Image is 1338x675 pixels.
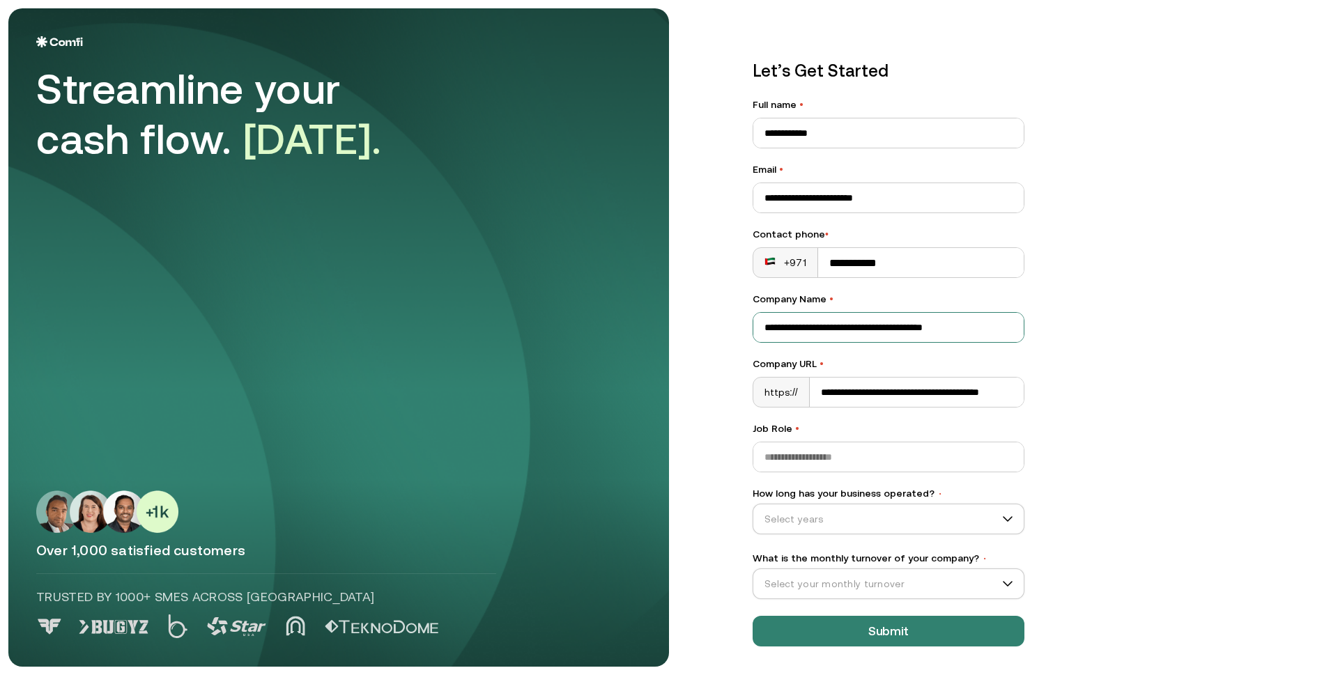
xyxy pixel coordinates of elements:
img: Logo 1 [79,620,148,634]
img: Logo 2 [168,614,187,638]
label: Email [753,162,1024,177]
label: Job Role [753,421,1024,436]
label: Company Name [753,292,1024,307]
span: • [829,293,833,304]
span: • [799,99,803,110]
img: Logo 0 [36,619,63,635]
p: Trusted by 1000+ SMEs across [GEOGRAPHIC_DATA] [36,588,496,606]
p: Over 1,000 satisfied customers [36,541,641,559]
span: • [779,164,783,175]
button: Submit [753,616,1024,646]
span: [DATE]. [243,115,382,163]
span: • [795,423,799,434]
span: • [820,358,824,369]
div: https:// [753,378,810,407]
label: Full name [753,98,1024,112]
span: • [937,489,943,499]
span: • [982,554,987,564]
img: Logo 3 [207,617,266,636]
div: Contact phone [753,227,1024,242]
span: • [825,228,829,240]
img: Logo 5 [325,620,438,634]
img: Logo 4 [286,616,305,636]
label: What is the monthly turnover of your company? [753,551,1024,566]
div: Streamline your cash flow. [36,64,426,164]
div: +971 [764,256,806,270]
label: Company URL [753,357,1024,371]
label: How long has your business operated? [753,486,1024,501]
p: Let’s Get Started [753,59,1024,84]
img: Logo [36,36,83,47]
